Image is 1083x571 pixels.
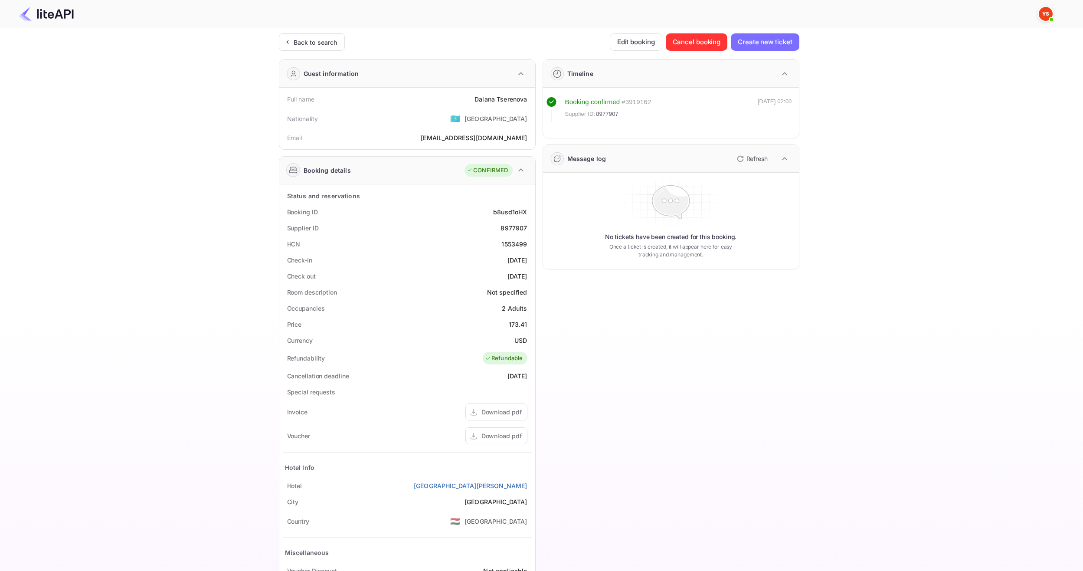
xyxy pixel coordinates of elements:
[493,207,527,217] div: b8usd1oHX
[450,513,460,529] span: United States
[287,407,308,417] div: Invoice
[465,114,527,123] div: [GEOGRAPHIC_DATA]
[287,517,309,526] div: Country
[287,133,302,142] div: Email
[465,517,527,526] div: [GEOGRAPHIC_DATA]
[501,240,527,249] div: 1553499
[567,154,606,163] div: Message log
[287,371,349,381] div: Cancellation deadline
[304,166,351,175] div: Booking details
[287,114,318,123] div: Nationality
[514,336,527,345] div: USD
[285,463,315,472] div: Hotel Info
[485,354,523,363] div: Refundable
[481,431,522,440] div: Download pdf
[596,110,618,118] span: 8977907
[285,548,329,557] div: Miscellaneous
[421,133,527,142] div: [EMAIL_ADDRESS][DOMAIN_NAME]
[465,497,527,506] div: [GEOGRAPHIC_DATA]
[758,97,792,122] div: [DATE] 02:00
[287,256,312,265] div: Check-in
[666,33,728,51] button: Cancel booking
[622,97,651,107] div: # 3919162
[487,288,527,297] div: Not specified
[287,431,310,440] div: Voucher
[605,233,737,241] p: No tickets have been created for this booking.
[507,256,527,265] div: [DATE]
[565,110,595,118] span: Supplier ID:
[287,288,337,297] div: Room description
[287,223,319,233] div: Supplier ID
[602,243,739,259] p: Once a ticket is created, it will appear here for easy tracking and management.
[287,387,335,397] div: Special requests
[567,69,593,78] div: Timeline
[450,111,460,126] span: United States
[287,272,316,281] div: Check out
[467,166,508,175] div: CONFIRMED
[414,481,527,490] a: [GEOGRAPHIC_DATA][PERSON_NAME]
[287,240,301,249] div: HCN
[474,95,527,104] div: Daiana Tserenova
[502,304,527,313] div: 2 Adults
[507,371,527,381] div: [DATE]
[610,33,662,51] button: Edit booking
[294,38,337,47] div: Back to search
[732,152,771,166] button: Refresh
[509,320,527,329] div: 173.41
[287,481,302,490] div: Hotel
[287,304,325,313] div: Occupancies
[287,207,318,217] div: Booking ID
[481,407,522,417] div: Download pdf
[287,95,314,104] div: Full name
[507,272,527,281] div: [DATE]
[731,33,799,51] button: Create new ticket
[565,97,620,107] div: Booking confirmed
[746,154,768,163] p: Refresh
[287,354,325,363] div: Refundability
[1039,7,1053,21] img: Yandex Support
[287,336,313,345] div: Currency
[287,320,302,329] div: Price
[304,69,359,78] div: Guest information
[501,223,527,233] div: 8977907
[19,7,74,21] img: LiteAPI Logo
[287,497,299,506] div: City
[287,191,360,200] div: Status and reservations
